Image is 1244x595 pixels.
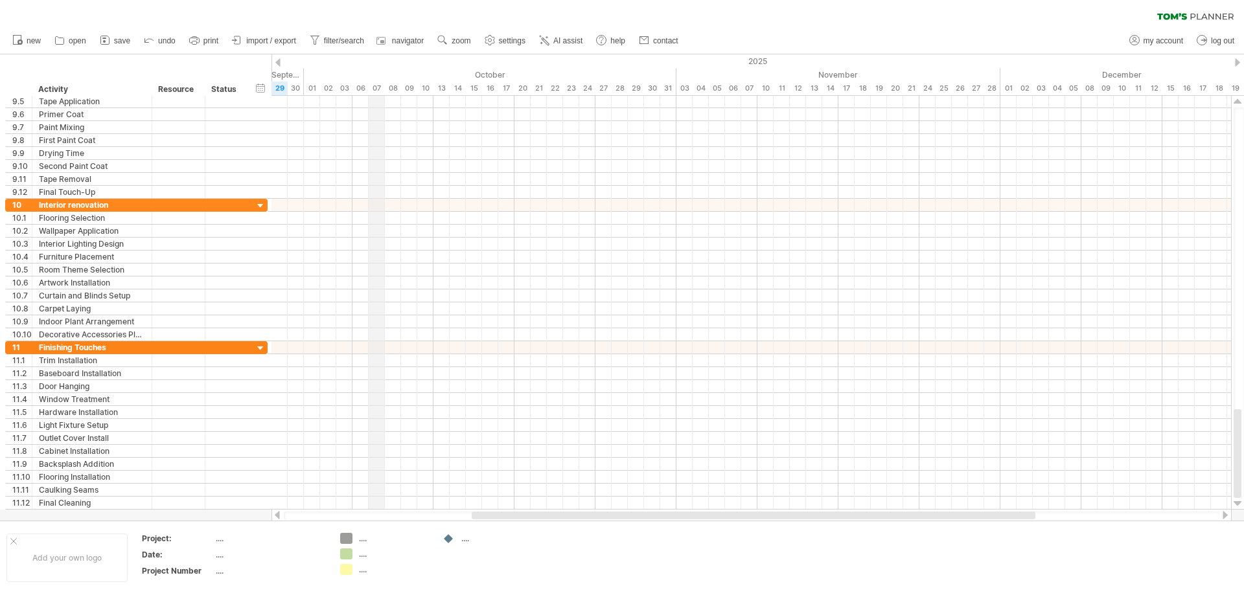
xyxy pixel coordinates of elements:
[12,147,32,159] div: 9.9
[141,32,179,49] a: undo
[1162,82,1179,95] div: Monday, 15 December 2025
[12,458,32,470] div: 11.9
[369,82,385,95] div: Tuesday, 7 October 2025
[838,82,855,95] div: Monday, 17 November 2025
[12,380,32,392] div: 11.3
[1126,32,1187,49] a: my account
[39,497,145,509] div: Final Cleaning
[12,186,32,198] div: 9.12
[12,315,32,328] div: 10.9
[676,68,1000,82] div: November 2025
[1179,82,1195,95] div: Tuesday, 16 December 2025
[12,445,32,457] div: 11.8
[39,121,145,133] div: Paint Mixing
[12,108,32,120] div: 9.6
[39,380,145,392] div: Door Hanging
[320,82,336,95] div: Thursday, 2 October 2025
[12,276,32,289] div: 10.6
[336,82,352,95] div: Friday, 3 October 2025
[39,458,145,470] div: Backsplash Addition
[12,432,32,444] div: 11.7
[12,121,32,133] div: 9.7
[725,82,741,95] div: Thursday, 6 November 2025
[158,36,176,45] span: undo
[593,32,629,49] a: help
[39,160,145,172] div: Second Paint Coat
[359,533,430,544] div: ....
[903,82,919,95] div: Friday, 21 November 2025
[324,36,364,45] span: filter/search
[12,497,32,509] div: 11.12
[186,32,222,49] a: print
[203,36,218,45] span: print
[499,36,525,45] span: settings
[579,82,595,95] div: Friday, 24 October 2025
[434,32,474,49] a: zoom
[39,173,145,185] div: Tape Removal
[39,419,145,431] div: Light Fixture Setup
[433,82,450,95] div: Monday, 13 October 2025
[12,160,32,172] div: 9.10
[531,82,547,95] div: Tuesday, 21 October 2025
[39,315,145,328] div: Indoor Plant Arrangement
[12,393,32,405] div: 11.4
[709,82,725,95] div: Wednesday, 5 November 2025
[984,82,1000,95] div: Friday, 28 November 2025
[919,82,936,95] div: Monday, 24 November 2025
[741,82,757,95] div: Friday, 7 November 2025
[216,549,325,560] div: ....
[12,367,32,379] div: 11.2
[482,82,498,95] div: Thursday, 16 October 2025
[547,82,563,95] div: Wednesday, 22 October 2025
[1000,82,1017,95] div: Monday, 1 December 2025
[12,328,32,341] div: 10.10
[563,82,579,95] div: Thursday, 23 October 2025
[1146,82,1162,95] div: Friday, 12 December 2025
[288,82,304,95] div: Tuesday, 30 September 2025
[158,83,198,96] div: Resource
[12,238,32,250] div: 10.3
[1017,82,1033,95] div: Tuesday, 2 December 2025
[968,82,984,95] div: Thursday, 27 November 2025
[1098,82,1114,95] div: Tuesday, 9 December 2025
[211,83,240,96] div: Status
[536,32,586,49] a: AI assist
[39,225,145,237] div: Wallpaper Application
[1081,82,1098,95] div: Monday, 8 December 2025
[790,82,806,95] div: Wednesday, 12 November 2025
[822,82,838,95] div: Friday, 14 November 2025
[12,471,32,483] div: 11.10
[39,289,145,302] div: Curtain and Blinds Setup
[69,36,86,45] span: open
[39,108,145,120] div: Primer Coat
[39,276,145,289] div: Artwork Installation
[142,565,213,576] div: Project Number
[12,173,32,185] div: 9.11
[12,484,32,496] div: 11.11
[39,406,145,418] div: Hardware Installation
[216,565,325,576] div: ....
[352,82,369,95] div: Monday, 6 October 2025
[514,82,531,95] div: Monday, 20 October 2025
[1049,82,1065,95] div: Thursday, 4 December 2025
[12,341,32,354] div: 11
[1211,36,1234,45] span: log out
[12,225,32,237] div: 10.2
[39,147,145,159] div: Drying Time
[1227,82,1243,95] div: Friday, 19 December 2025
[595,82,612,95] div: Monday, 27 October 2025
[1130,82,1146,95] div: Thursday, 11 December 2025
[229,32,300,49] a: import / export
[142,549,213,560] div: Date:
[481,32,529,49] a: settings
[401,82,417,95] div: Thursday, 9 October 2025
[417,82,433,95] div: Friday, 10 October 2025
[553,36,582,45] span: AI assist
[628,82,644,95] div: Wednesday, 29 October 2025
[304,82,320,95] div: Wednesday, 1 October 2025
[774,82,790,95] div: Tuesday, 11 November 2025
[855,82,871,95] div: Tuesday, 18 November 2025
[452,36,470,45] span: zoom
[51,32,90,49] a: open
[1114,82,1130,95] div: Wednesday, 10 December 2025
